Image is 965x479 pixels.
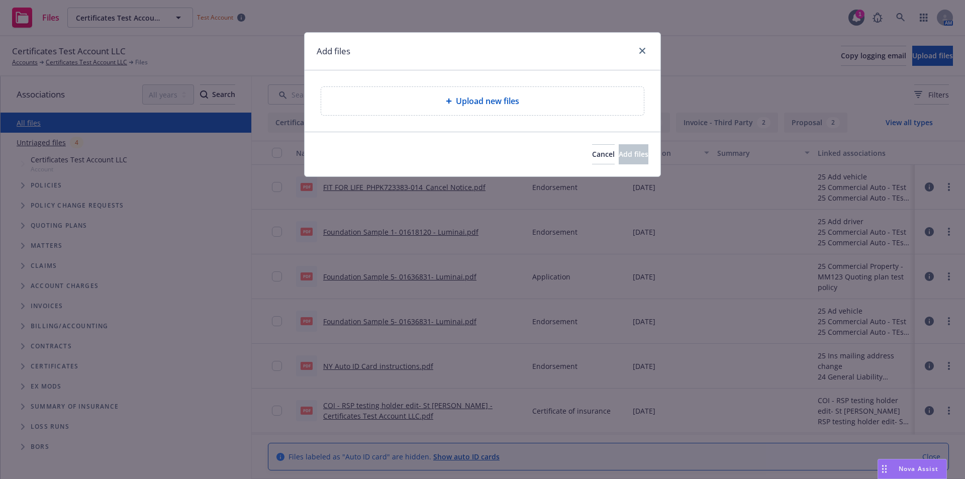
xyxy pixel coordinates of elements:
span: Nova Assist [899,464,938,473]
button: Cancel [592,144,615,164]
span: Cancel [592,149,615,159]
div: Upload new files [321,86,644,116]
button: Nova Assist [878,459,947,479]
div: Drag to move [878,459,891,478]
span: Upload new files [456,95,519,107]
button: Add files [619,144,648,164]
h1: Add files [317,45,350,58]
span: Add files [619,149,648,159]
a: close [636,45,648,57]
